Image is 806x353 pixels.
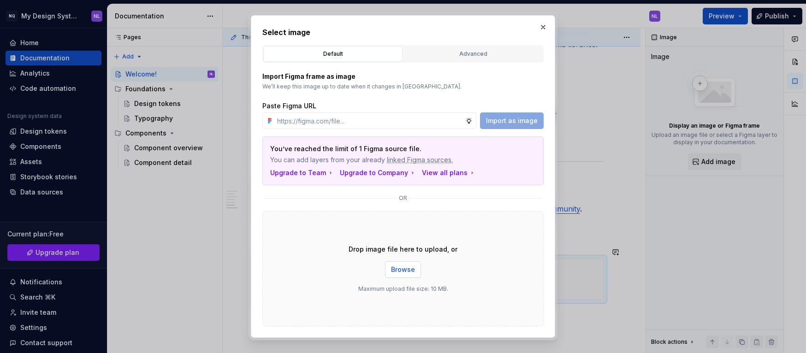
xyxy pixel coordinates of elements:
p: Maximum upload file size: 10 MB. [358,285,448,293]
span: linked Figma sources. [387,155,453,165]
span: You can add layers from your already [270,155,471,165]
label: Paste Figma URL [262,101,316,111]
div: Default [267,49,399,59]
span: Browse [391,265,415,274]
input: https://figma.com/file... [273,112,465,129]
button: Upgrade to Company [340,168,416,177]
p: You’ve reached the limit of 1 Figma source file. [270,144,471,153]
p: Import Figma frame as image [262,72,544,81]
div: Advanced [407,49,539,59]
p: Drop image file here to upload, or [349,245,457,254]
p: or [399,194,407,202]
button: Upgrade to Team [270,168,334,177]
h2: Select image [262,27,544,38]
button: View all plans [422,168,476,177]
p: We’ll keep this image up to date when it changes in [GEOGRAPHIC_DATA]. [262,83,544,90]
button: Browse [385,261,421,278]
